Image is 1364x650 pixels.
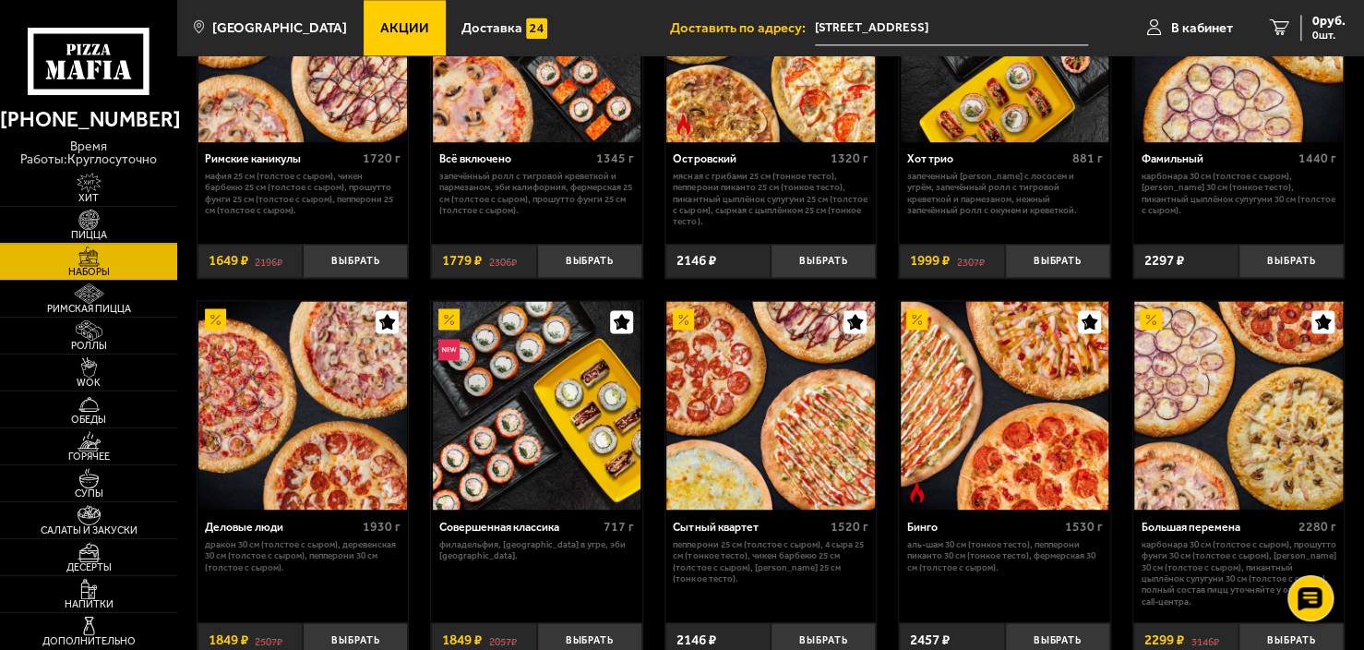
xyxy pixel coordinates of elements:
span: 2299 ₽ [1144,632,1184,646]
div: Деловые люди [205,520,357,534]
img: Совершенная классика [433,301,641,510]
span: Акции [380,21,429,35]
span: 717 г [604,518,634,534]
s: 2307 ₽ [957,254,985,268]
span: 1930 г [363,518,401,534]
span: проспект Народного Ополчения, 203 [815,11,1088,45]
div: Фамильный [1141,152,1293,166]
span: 0 руб. [1312,15,1346,28]
span: 1320 г [831,150,868,166]
img: Акционный [673,308,694,330]
div: Большая перемена [1141,520,1293,534]
img: Акционный [1140,308,1161,330]
span: 1720 г [363,150,401,166]
span: 0 шт. [1312,30,1346,41]
span: 1999 ₽ [910,254,950,268]
input: Ваш адрес доставки [815,11,1088,45]
button: Выбрать [537,244,642,279]
span: 1440 г [1298,150,1336,166]
span: 1649 ₽ [209,254,248,268]
s: 2306 ₽ [489,254,517,268]
div: Бинго [907,520,1059,534]
span: 1779 ₽ [442,254,482,268]
span: 1345 г [596,150,634,166]
span: 1849 ₽ [209,632,248,646]
div: Всё включено [439,152,592,166]
img: Акционный [438,308,460,330]
p: Мафия 25 см (толстое с сыром), Чикен Барбекю 25 см (толстое с сыром), Прошутто Фунги 25 см (толст... [205,171,400,216]
div: Островский [673,152,825,166]
span: 1530 г [1064,518,1102,534]
span: Доставка [461,21,522,35]
p: Мясная с грибами 25 см (тонкое тесто), Пепперони Пиканто 25 см (тонкое тесто), Пикантный цыплёнок... [673,171,867,228]
img: Акционный [205,308,226,330]
a: АкционныйОстрое блюдоБинго [899,301,1109,510]
p: Запеченный [PERSON_NAME] с лососем и угрём, Запечённый ролл с тигровой креветкой и пармезаном, Не... [907,171,1102,216]
img: Новинка [438,339,460,360]
p: Запечённый ролл с тигровой креветкой и пармезаном, Эби Калифорния, Фермерская 25 см (толстое с сы... [439,171,634,216]
p: Пепперони 25 см (толстое с сыром), 4 сыра 25 см (тонкое тесто), Чикен Барбекю 25 см (толстое с сы... [673,538,867,584]
span: 2146 ₽ [676,632,716,646]
span: [GEOGRAPHIC_DATA] [212,21,347,35]
span: 1520 г [831,518,868,534]
div: Сытный квартет [673,520,825,534]
s: 2057 ₽ [489,632,517,646]
s: 2196 ₽ [255,254,282,268]
p: Филадельфия, [GEOGRAPHIC_DATA] в угре, Эби [GEOGRAPHIC_DATA]. [439,538,634,561]
img: Сытный квартет [666,301,875,510]
span: 1849 ₽ [442,632,482,646]
img: Большая перемена [1134,301,1343,510]
a: АкционныйБольшая перемена [1133,301,1344,510]
img: 15daf4d41897b9f0e9f617042186c801.svg [526,18,547,39]
p: Аль-Шам 30 см (тонкое тесто), Пепперони Пиканто 30 см (тонкое тесто), Фермерская 30 см (толстое с... [907,538,1102,572]
div: Римские каникулы [205,152,357,166]
img: Бинго [901,301,1109,510]
a: АкционныйНовинкаСовершенная классика [431,301,641,510]
button: Выбрать [303,244,408,279]
span: 881 г [1071,150,1102,166]
div: Совершенная классика [439,520,599,534]
s: 3146 ₽ [1191,632,1218,646]
button: Выбрать [1238,244,1344,279]
span: 2280 г [1298,518,1336,534]
p: Карбонара 30 см (толстое с сыром), [PERSON_NAME] 30 см (тонкое тесто), Пикантный цыплёнок сулугун... [1141,171,1335,216]
p: Карбонара 30 см (толстое с сыром), Прошутто Фунги 30 см (толстое с сыром), [PERSON_NAME] 30 см (т... [1141,538,1335,607]
span: В кабинет [1171,21,1233,35]
div: Хот трио [907,152,1067,166]
img: Акционный [906,308,927,330]
span: Доставить по адресу: [670,21,815,35]
span: 2146 ₽ [676,254,716,268]
button: Выбрать [1005,244,1110,279]
img: Деловые люди [198,301,407,510]
p: Дракон 30 см (толстое с сыром), Деревенская 30 см (толстое с сыром), Пепперони 30 см (толстое с с... [205,538,400,572]
button: Выбрать [771,244,876,279]
a: АкционныйСытный квартет [665,301,876,510]
span: 2457 ₽ [910,632,950,646]
s: 2507 ₽ [255,632,282,646]
img: Острое блюдо [673,114,694,135]
a: АкционныйДеловые люди [197,301,408,510]
span: 2297 ₽ [1144,254,1184,268]
img: Острое блюдо [906,481,927,502]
